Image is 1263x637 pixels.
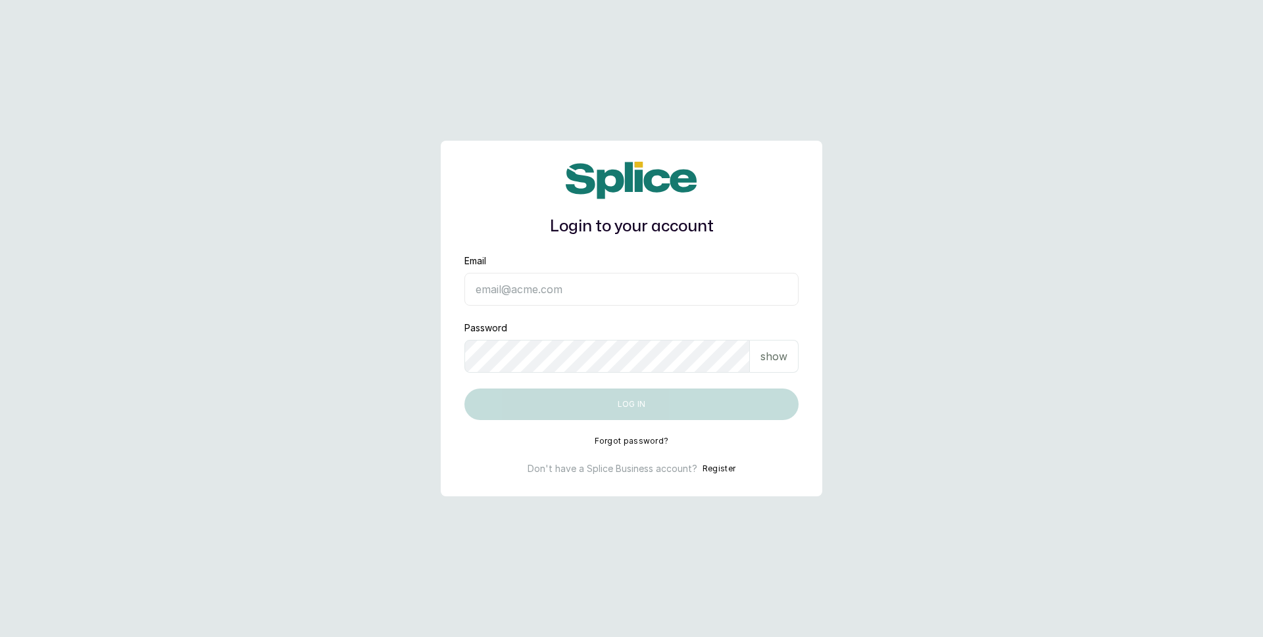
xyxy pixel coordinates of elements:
p: Don't have a Splice Business account? [528,462,697,475]
label: Email [464,254,486,268]
label: Password [464,321,507,335]
button: Register [703,462,735,475]
p: show [760,348,787,364]
input: email@acme.com [464,273,799,306]
button: Log in [464,389,799,420]
button: Forgot password? [595,436,669,446]
h1: Login to your account [464,215,799,239]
